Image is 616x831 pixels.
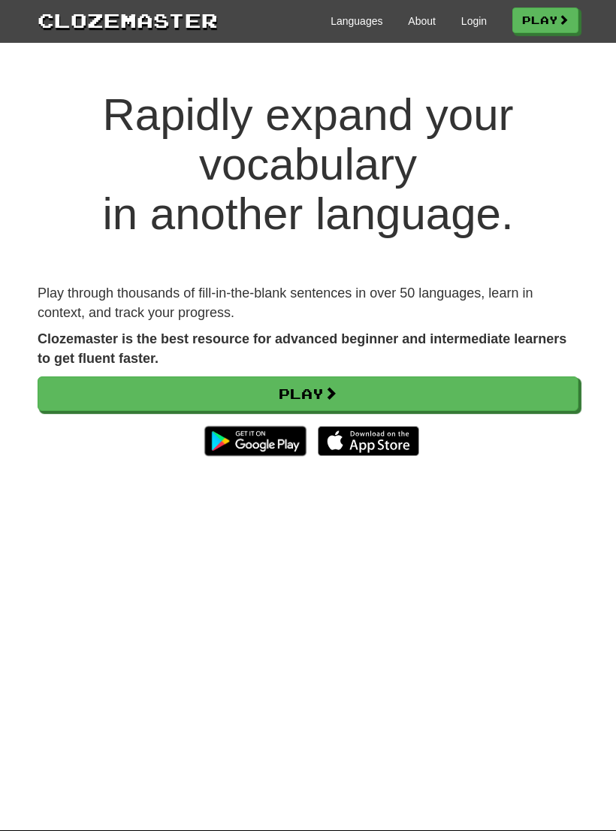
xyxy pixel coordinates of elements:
[461,14,487,29] a: Login
[197,419,313,464] img: Get it on Google Play
[38,376,578,411] a: Play
[331,14,382,29] a: Languages
[408,14,436,29] a: About
[318,426,419,456] img: Download_on_the_App_Store_Badge_US-UK_135x40-25178aeef6eb6b83b96f5f2d004eda3bffbb37122de64afbaef7...
[38,284,578,322] p: Play through thousands of fill-in-the-blank sentences in over 50 languages, learn in context, and...
[38,6,218,34] a: Clozemaster
[38,331,566,366] strong: Clozemaster is the best resource for advanced beginner and intermediate learners to get fluent fa...
[512,8,578,33] a: Play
